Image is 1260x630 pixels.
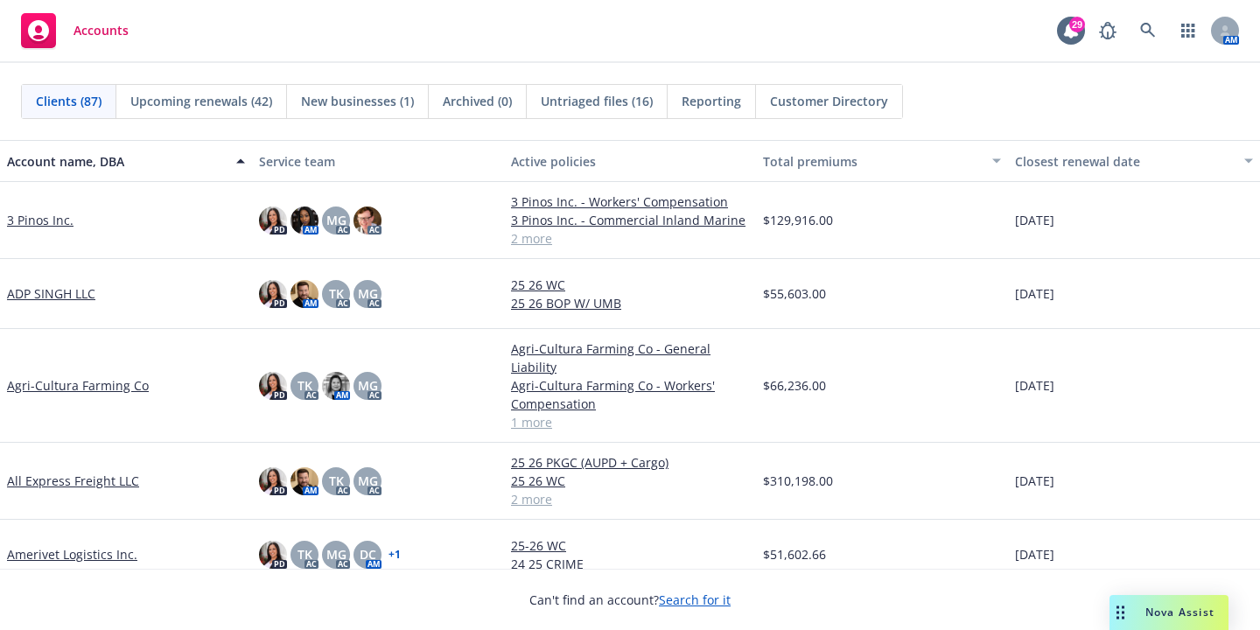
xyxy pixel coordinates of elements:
button: Service team [252,140,504,182]
span: TK [297,545,312,563]
a: Search [1130,13,1165,48]
span: Nova Assist [1145,605,1214,619]
button: Total premiums [756,140,1008,182]
button: Closest renewal date [1008,140,1260,182]
span: Can't find an account? [529,591,731,609]
a: Report a Bug [1090,13,1125,48]
span: MG [326,545,346,563]
span: Clients (87) [36,92,101,110]
span: $310,198.00 [763,472,833,490]
a: Agri-Cultura Farming Co - General Liability [511,339,749,376]
img: photo [259,541,287,569]
a: + 1 [388,549,401,560]
span: TK [329,472,344,490]
div: Service team [259,152,497,171]
img: photo [259,280,287,308]
a: All Express Freight LLC [7,472,139,490]
img: photo [322,372,350,400]
span: [DATE] [1015,472,1054,490]
span: [DATE] [1015,545,1054,563]
span: [DATE] [1015,376,1054,395]
div: 29 [1069,17,1085,32]
img: photo [353,206,381,234]
a: 3 Pinos Inc. - Commercial Inland Marine [511,211,749,229]
div: Account name, DBA [7,152,226,171]
a: 25 26 PKGC (AUPD + Cargo) [511,453,749,472]
a: Amerivet Logistics Inc. [7,545,137,563]
span: [DATE] [1015,284,1054,303]
span: MG [358,472,378,490]
span: MG [326,211,346,229]
div: Closest renewal date [1015,152,1234,171]
span: Untriaged files (16) [541,92,653,110]
div: Active policies [511,152,749,171]
a: 24 25 CRIME [511,555,749,573]
span: DC [360,545,376,563]
a: Search for it [659,591,731,608]
span: TK [297,376,312,395]
a: 3 Pinos Inc. - Workers' Compensation [511,192,749,211]
img: photo [259,206,287,234]
a: Agri-Cultura Farming Co - Workers' Compensation [511,376,749,413]
span: $55,603.00 [763,284,826,303]
a: 25-26 WC [511,536,749,555]
span: Upcoming renewals (42) [130,92,272,110]
span: Customer Directory [770,92,888,110]
a: 2 more [511,490,749,508]
span: $66,236.00 [763,376,826,395]
button: Nova Assist [1109,595,1228,630]
a: 25 26 WC [511,472,749,490]
a: 1 more [511,413,749,431]
button: Active policies [504,140,756,182]
img: photo [290,467,318,495]
span: Archived (0) [443,92,512,110]
span: Reporting [682,92,741,110]
a: 3 Pinos Inc. [7,211,73,229]
img: photo [259,372,287,400]
a: 25 26 WC [511,276,749,294]
a: Switch app [1171,13,1206,48]
span: New businesses (1) [301,92,414,110]
img: photo [290,280,318,308]
img: photo [259,467,287,495]
span: $51,602.66 [763,545,826,563]
a: Agri-Cultura Farming Co [7,376,149,395]
span: [DATE] [1015,211,1054,229]
span: MG [358,284,378,303]
a: Accounts [14,6,136,55]
a: 2 more [511,229,749,248]
span: Accounts [73,24,129,38]
span: MG [358,376,378,395]
a: 25 26 BOP W/ UMB [511,294,749,312]
img: photo [290,206,318,234]
div: Total premiums [763,152,982,171]
a: ADP SINGH LLC [7,284,95,303]
span: TK [329,284,344,303]
div: Drag to move [1109,595,1131,630]
span: $129,916.00 [763,211,833,229]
